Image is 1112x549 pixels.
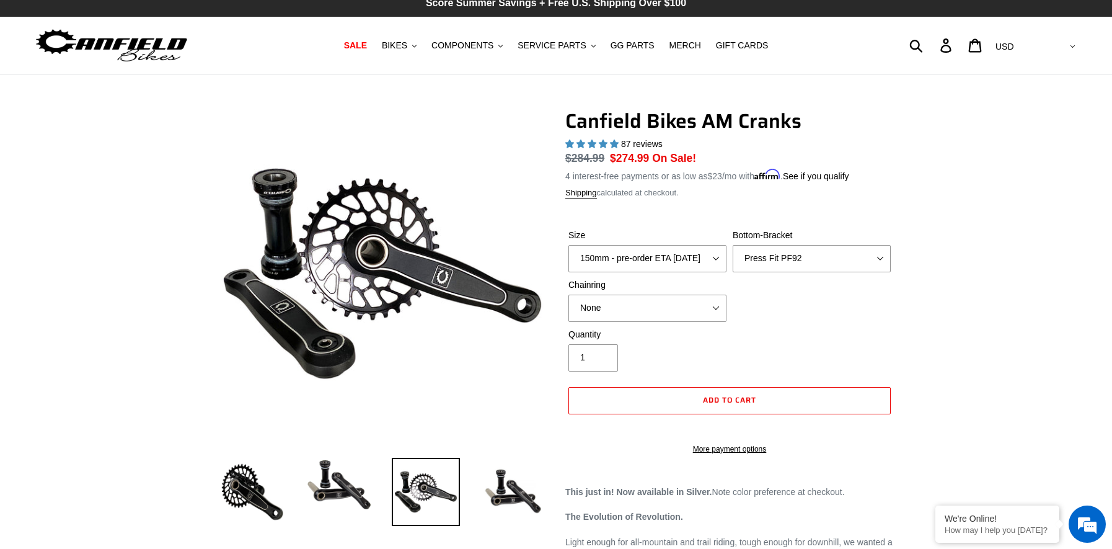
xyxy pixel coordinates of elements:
a: See if you qualify - Learn more about Affirm Financing (opens in modal) [783,171,849,181]
p: How may I help you today? [945,525,1050,535]
img: Load image into Gallery viewer, Canfield Cranks [305,458,373,512]
h1: Canfield Bikes AM Cranks [565,109,894,133]
div: Navigation go back [14,68,32,87]
label: Bottom-Bracket [733,229,891,242]
label: Chainring [568,279,726,292]
a: MERCH [663,37,707,54]
span: GG PARTS [611,40,655,51]
a: Shipping [565,188,597,199]
span: On Sale! [652,150,696,166]
p: Note color preference at checkout. [565,486,894,499]
span: $23 [708,171,722,181]
strong: The Evolution of Revolution. [565,512,683,522]
a: GG PARTS [604,37,661,54]
button: COMPONENTS [425,37,509,54]
img: Canfield Bikes [34,26,189,65]
button: Add to cart [568,387,891,414]
span: MERCH [669,40,701,51]
img: d_696896380_company_1647369064580_696896380 [40,62,71,93]
div: calculated at checkout. [565,187,894,199]
textarea: Type your message and hit 'Enter' [6,339,236,382]
img: Load image into Gallery viewer, CANFIELD-AM_DH-CRANKS [479,458,547,526]
button: SERVICE PARTS [511,37,601,54]
p: 4 interest-free payments or as low as /mo with . [565,167,849,183]
div: Minimize live chat window [203,6,233,36]
input: Search [916,32,948,59]
span: GIFT CARDS [716,40,769,51]
span: COMPONENTS [431,40,493,51]
label: Quantity [568,328,726,341]
div: We're Online! [945,514,1050,524]
img: Load image into Gallery viewer, Canfield Bikes AM Cranks [392,458,460,526]
button: BIKES [376,37,423,54]
span: $274.99 [610,152,649,164]
a: GIFT CARDS [710,37,775,54]
a: SALE [338,37,373,54]
img: Load image into Gallery viewer, Canfield Bikes AM Cranks [218,458,286,526]
span: SALE [344,40,367,51]
label: Size [568,229,726,242]
div: Chat with us now [83,69,227,86]
span: Add to cart [703,394,756,406]
span: Affirm [754,169,780,180]
strong: This just in! Now available in Silver. [565,487,712,497]
span: BIKES [382,40,407,51]
s: $284.99 [565,152,604,164]
span: 4.97 stars [565,139,621,149]
a: More payment options [568,444,891,455]
span: 87 reviews [621,139,663,149]
span: SERVICE PARTS [518,40,586,51]
span: We're online! [72,156,171,282]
